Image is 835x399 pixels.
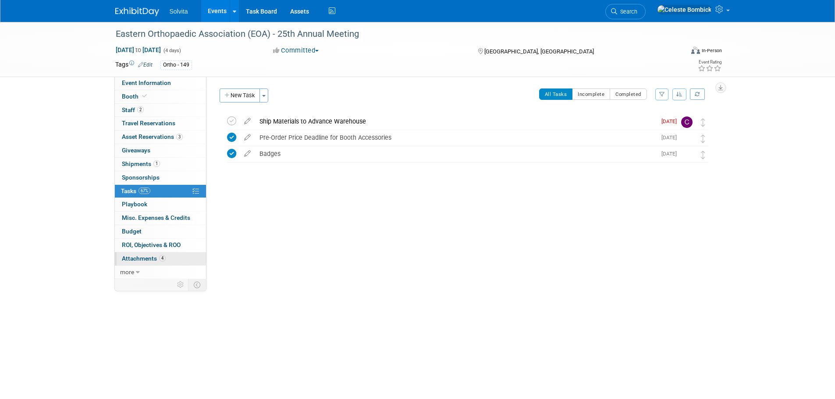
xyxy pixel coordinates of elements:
img: Celeste Bombick [657,5,712,14]
span: Search [617,8,637,15]
a: Attachments4 [115,252,206,265]
img: Cindy Miller [681,117,693,128]
div: Badges [255,146,656,161]
span: [DATE] [DATE] [115,46,161,54]
a: Giveaways [115,144,206,157]
button: New Task [220,88,260,102]
span: Giveaways [122,147,150,154]
span: [DATE] [661,134,681,141]
span: Sponsorships [122,174,160,181]
span: 4 [159,255,166,261]
span: [DATE] [661,118,681,124]
span: Event Information [122,79,171,86]
span: Travel Reservations [122,120,175,127]
a: Staff2 [115,104,206,117]
a: Refresh [690,88,705,100]
a: Search [605,4,646,19]
td: Personalize Event Tab Strip [173,279,188,290]
span: 1 [153,160,160,167]
a: Playbook [115,198,206,211]
button: All Tasks [539,88,573,100]
div: Event Rating [698,60,721,64]
button: Incomplete [572,88,610,100]
span: Solvita [170,8,188,15]
span: Playbook [122,201,147,208]
a: edit [240,117,255,125]
span: Asset Reservations [122,133,183,140]
span: Shipments [122,160,160,167]
img: Celeste Bombick [681,133,693,144]
button: Committed [270,46,322,55]
div: Pre-Order Price Deadline for Booth Accessories [255,130,656,145]
i: Move task [701,118,705,127]
span: 2 [137,106,144,113]
a: Booth [115,90,206,103]
div: Ortho - 149 [160,60,192,70]
td: Toggle Event Tabs [188,279,206,290]
span: [DATE] [661,151,681,157]
a: edit [240,150,255,158]
img: ExhibitDay [115,7,159,16]
div: Ship Materials to Advance Warehouse [255,114,656,129]
a: Event Information [115,77,206,90]
i: Move task [701,151,705,159]
a: ROI, Objectives & ROO [115,239,206,252]
span: Staff [122,106,144,113]
span: Budget [122,228,142,235]
a: Sponsorships [115,171,206,184]
i: Booth reservation complete [142,94,147,99]
a: Asset Reservations3 [115,131,206,144]
a: Misc. Expenses & Credits [115,212,206,225]
a: edit [240,134,255,141]
span: Misc. Expenses & Credits [122,214,190,221]
td: Tags [115,60,153,70]
span: 3 [176,134,183,140]
a: Tasks67% [115,185,206,198]
div: In-Person [701,47,722,54]
a: Travel Reservations [115,117,206,130]
span: Tasks [121,187,150,194]
img: Format-Inperson.png [691,47,700,54]
img: Celeste Bombick [681,149,693,160]
a: Edit [138,62,153,68]
span: [GEOGRAPHIC_DATA], [GEOGRAPHIC_DATA] [484,48,594,55]
span: ROI, Objectives & ROO [122,241,181,248]
span: Attachments [122,255,166,262]
span: 67% [139,187,150,194]
a: Budget [115,225,206,238]
span: Booth [122,93,149,100]
a: Shipments1 [115,158,206,171]
div: Event Format [632,46,722,59]
a: more [115,266,206,279]
span: (4 days) [163,48,181,53]
span: to [134,46,142,53]
button: Completed [610,88,647,100]
span: more [120,268,134,275]
div: Eastern Orthopaedic Association (EOA) - 25th Annual Meeting [113,26,671,42]
i: Move task [701,134,705,143]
